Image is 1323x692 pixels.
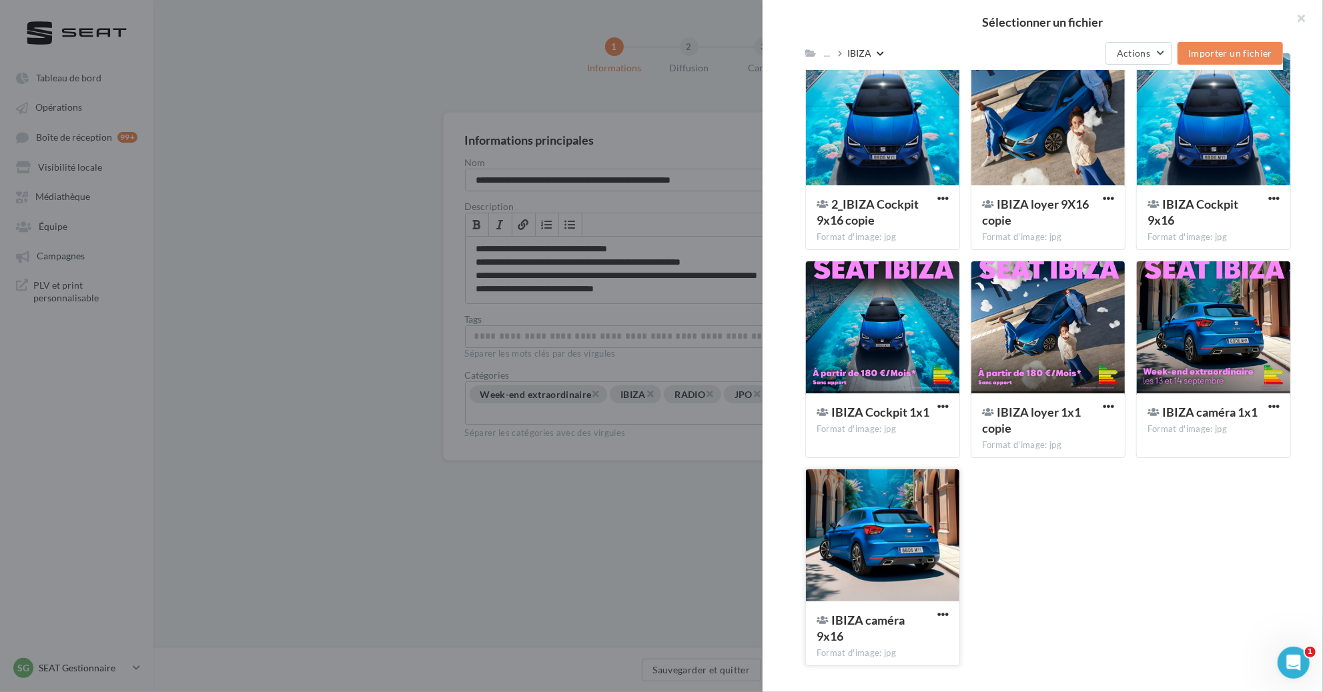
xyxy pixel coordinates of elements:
[1106,42,1172,65] button: Actions
[847,47,871,60] div: IBIZA
[982,439,1114,451] div: Format d'image: jpg
[982,197,1089,227] span: IBIZA loyer 9X16 copie
[821,44,833,63] div: ...
[1162,405,1258,419] span: IBIZA caméra 1x1
[1148,423,1280,435] div: Format d'image: jpg
[982,405,1081,435] span: IBIZA loyer 1x1 copie
[817,647,949,659] div: Format d'image: jpg
[1148,231,1280,243] div: Format d'image: jpg
[1305,647,1316,657] span: 1
[817,423,949,435] div: Format d'image: jpg
[1117,47,1150,59] span: Actions
[817,231,949,243] div: Format d'image: jpg
[831,405,929,419] span: IBIZA Cockpit 1x1
[817,197,919,227] span: 2_IBIZA Cockpit 9x16 copie
[1148,197,1238,227] span: IBIZA Cockpit 9x16
[1278,647,1310,679] iframe: Intercom live chat
[1178,42,1283,65] button: Importer un fichier
[817,613,905,643] span: IBIZA caméra 9x16
[982,231,1114,243] div: Format d'image: jpg
[1188,47,1272,59] span: Importer un fichier
[784,16,1302,28] h2: Sélectionner un fichier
